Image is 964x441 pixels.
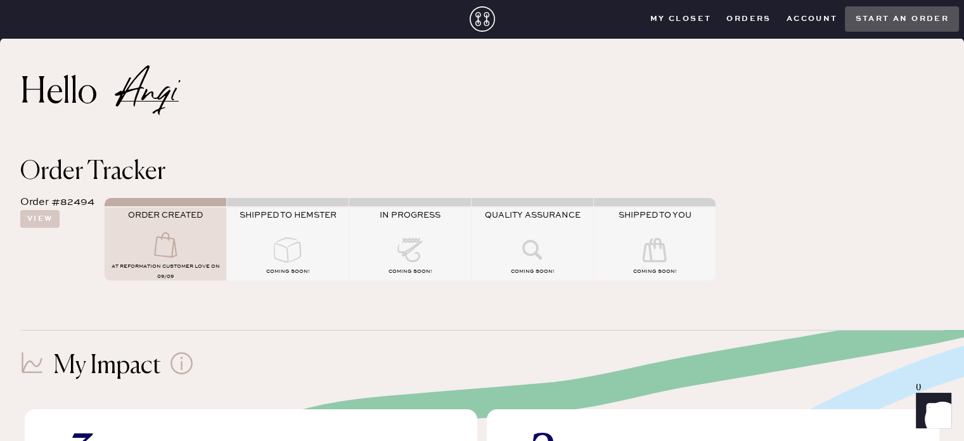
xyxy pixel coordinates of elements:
[389,268,432,275] span: COMING SOON!
[633,268,676,275] span: COMING SOON!
[112,263,220,280] span: AT Reformation Customer Love on 09/09
[380,210,440,220] span: IN PROGRESS
[20,78,120,109] h2: Hello
[719,10,778,29] button: Orders
[128,210,203,220] span: ORDER CREATED
[20,210,60,228] button: View
[511,268,554,275] span: COMING SOON!
[53,351,161,381] h1: My Impact
[20,195,94,210] div: Order #82494
[779,10,845,29] button: Account
[904,384,958,438] iframe: Front Chat
[120,85,179,102] h2: Anqi
[20,159,165,185] span: Order Tracker
[266,268,309,275] span: COMING SOON!
[619,210,691,220] span: SHIPPED TO YOU
[643,10,719,29] button: My Closet
[485,210,581,220] span: QUALITY ASSURANCE
[240,210,337,220] span: SHIPPED TO HEMSTER
[845,6,959,32] button: Start an order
